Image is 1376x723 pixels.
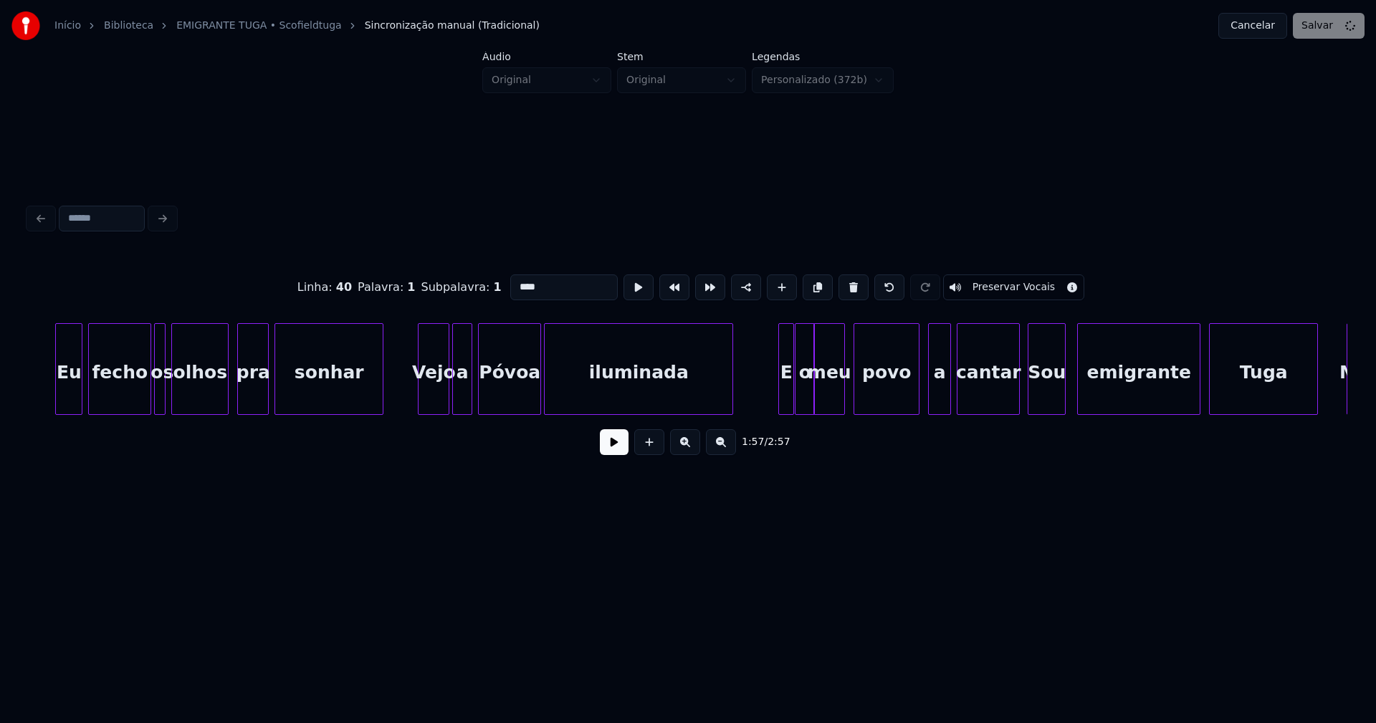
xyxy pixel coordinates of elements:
a: EMIGRANTE TUGA • Scofieldtuga [176,19,342,33]
span: 1 [494,280,502,294]
span: Sincronização manual (Tradicional) [365,19,540,33]
label: Áudio [482,52,611,62]
label: Legendas [752,52,894,62]
div: Linha : [297,279,352,296]
button: Cancelar [1218,13,1287,39]
a: Início [54,19,81,33]
nav: breadcrumb [54,19,540,33]
div: Palavra : [358,279,415,296]
span: 40 [336,280,352,294]
div: / [742,435,776,449]
span: 1 [407,280,415,294]
button: Toggle [943,274,1085,300]
div: Subpalavra : [421,279,502,296]
img: youka [11,11,40,40]
span: 2:57 [768,435,790,449]
span: 1:57 [742,435,764,449]
a: Biblioteca [104,19,153,33]
label: Stem [617,52,746,62]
